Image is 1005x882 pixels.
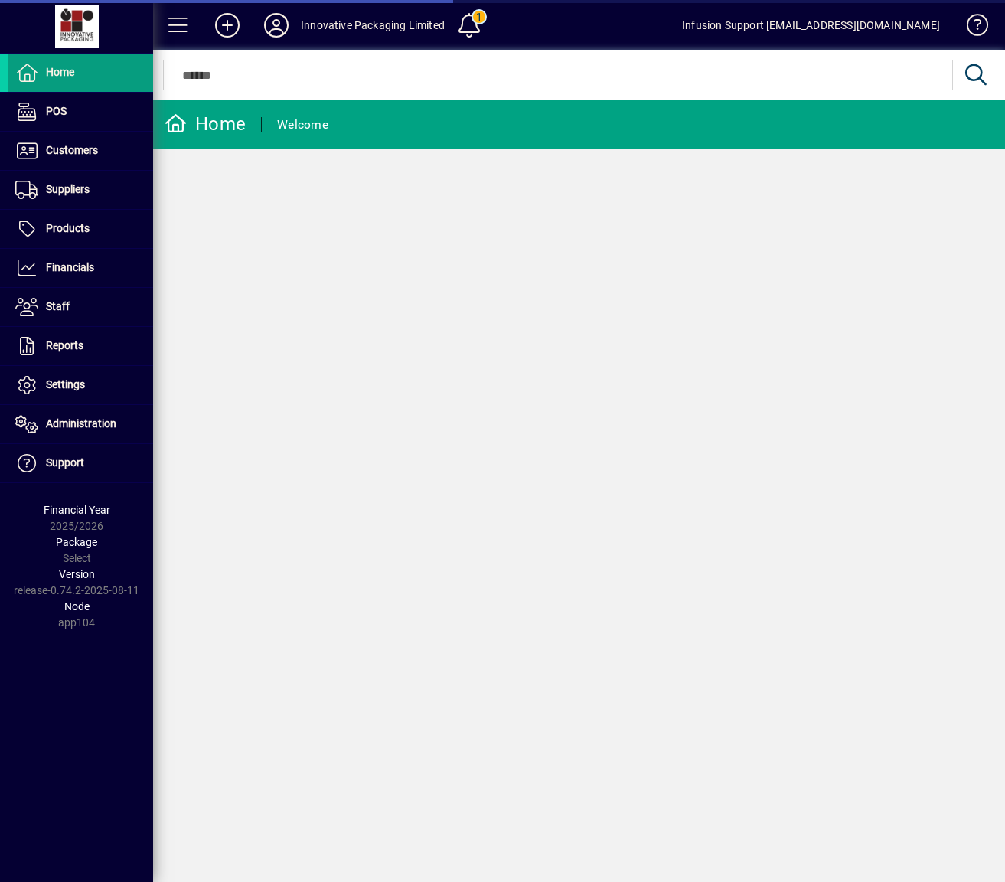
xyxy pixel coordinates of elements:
[64,600,90,612] span: Node
[46,456,84,469] span: Support
[8,444,153,482] a: Support
[277,113,328,137] div: Welcome
[59,568,95,580] span: Version
[46,300,70,312] span: Staff
[682,13,940,38] div: Infusion Support [EMAIL_ADDRESS][DOMAIN_NAME]
[46,339,83,351] span: Reports
[46,222,90,234] span: Products
[8,327,153,365] a: Reports
[8,405,153,443] a: Administration
[46,105,67,117] span: POS
[46,378,85,390] span: Settings
[46,417,116,430] span: Administration
[8,366,153,404] a: Settings
[46,183,90,195] span: Suppliers
[8,210,153,248] a: Products
[8,249,153,287] a: Financials
[46,66,74,78] span: Home
[8,132,153,170] a: Customers
[56,536,97,548] span: Package
[44,504,110,516] span: Financial Year
[46,144,98,156] span: Customers
[203,11,252,39] button: Add
[8,288,153,326] a: Staff
[252,11,301,39] button: Profile
[46,261,94,273] span: Financials
[955,3,986,53] a: Knowledge Base
[165,112,246,136] div: Home
[301,13,445,38] div: Innovative Packaging Limited
[8,171,153,209] a: Suppliers
[8,93,153,131] a: POS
